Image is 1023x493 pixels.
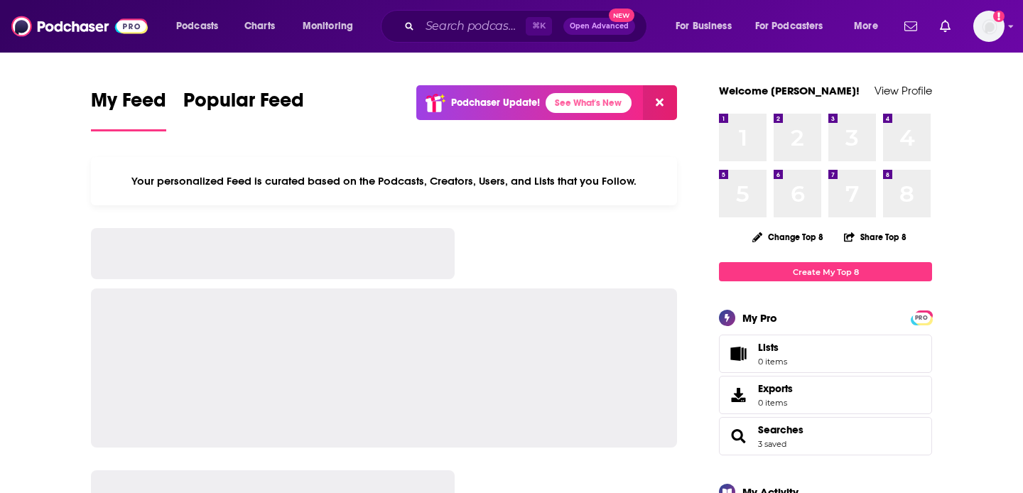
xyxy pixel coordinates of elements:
button: open menu [293,15,372,38]
span: Exports [758,382,793,395]
span: Lists [724,344,752,364]
span: Lists [758,341,779,354]
span: Open Advanced [570,23,629,30]
span: 0 items [758,357,787,367]
a: Show notifications dropdown [899,14,923,38]
span: Lists [758,341,787,354]
button: Show profile menu [973,11,1005,42]
input: Search podcasts, credits, & more... [420,15,526,38]
span: Monitoring [303,16,353,36]
span: More [854,16,878,36]
a: Show notifications dropdown [934,14,956,38]
a: My Feed [91,88,166,131]
img: Podchaser - Follow, Share and Rate Podcasts [11,13,148,40]
img: User Profile [973,11,1005,42]
div: Your personalized Feed is curated based on the Podcasts, Creators, Users, and Lists that you Follow. [91,157,677,205]
a: 3 saved [758,439,786,449]
div: My Pro [742,311,777,325]
span: Popular Feed [183,88,304,121]
p: Podchaser Update! [451,97,540,109]
span: New [609,9,634,22]
span: PRO [913,313,930,323]
span: For Podcasters [755,16,823,36]
a: PRO [913,312,930,323]
a: Welcome [PERSON_NAME]! [719,84,860,97]
span: Logged in as mmaugeri_hunter [973,11,1005,42]
button: open menu [666,15,749,38]
a: Popular Feed [183,88,304,131]
button: Open AdvancedNew [563,18,635,35]
span: 0 items [758,398,793,408]
span: Charts [244,16,275,36]
a: Searches [758,423,803,436]
a: View Profile [875,84,932,97]
a: See What's New [546,93,632,113]
a: Create My Top 8 [719,262,932,281]
span: Searches [719,417,932,455]
button: open menu [746,15,844,38]
button: open menu [166,15,237,38]
span: Podcasts [176,16,218,36]
button: Share Top 8 [843,223,907,251]
a: Lists [719,335,932,373]
span: Exports [724,385,752,405]
svg: Add a profile image [993,11,1005,22]
a: Charts [235,15,283,38]
a: Exports [719,376,932,414]
button: open menu [844,15,896,38]
button: Change Top 8 [744,228,832,246]
span: ⌘ K [526,17,552,36]
div: Search podcasts, credits, & more... [394,10,661,43]
span: My Feed [91,88,166,121]
a: Searches [724,426,752,446]
span: For Business [676,16,732,36]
